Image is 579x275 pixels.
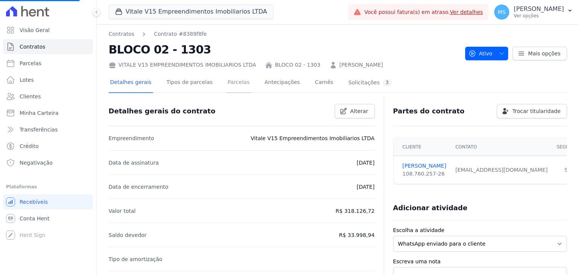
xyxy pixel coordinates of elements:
[512,107,561,115] span: Trocar titularidade
[514,5,564,13] p: [PERSON_NAME]
[469,47,493,60] span: Ativo
[226,73,251,93] a: Parcelas
[339,61,383,69] a: [PERSON_NAME]
[393,203,467,212] h3: Adicionar atividade
[109,30,134,38] a: Contratos
[348,79,392,86] div: Solicitações
[350,107,368,115] span: Alterar
[335,104,375,118] a: Alterar
[109,5,274,19] button: Vitale V15 Empreendimentos Imobiliarios LTDA
[451,138,552,156] th: Contato
[357,182,374,191] p: [DATE]
[393,258,567,266] label: Escreva uma nota
[357,158,374,167] p: [DATE]
[3,89,93,104] a: Clientes
[109,41,459,58] h2: BLOCO 02 - 1303
[109,30,459,38] nav: Breadcrumb
[20,43,45,50] span: Contratos
[109,134,154,143] p: Empreendimento
[488,2,579,23] button: MS [PERSON_NAME] Ver opções
[403,162,446,170] a: [PERSON_NAME]
[450,9,483,15] a: Ver detalhes
[109,158,159,167] p: Data de assinatura
[528,50,561,57] span: Mais opções
[497,104,567,118] a: Trocar titularidade
[393,107,465,116] h3: Partes do contrato
[20,142,39,150] span: Crédito
[165,73,214,93] a: Tipos de parcelas
[109,30,207,38] nav: Breadcrumb
[364,8,483,16] span: Você possui fatura(s) em atraso.
[109,73,153,93] a: Detalhes gerais
[3,139,93,154] a: Crédito
[20,76,34,84] span: Lotes
[394,138,451,156] th: Cliente
[251,134,375,143] p: Vitale V15 Empreendimentos Imobiliarios LTDA
[275,61,320,69] a: BLOCO 02 - 1303
[20,60,41,67] span: Parcelas
[6,182,90,191] div: Plataformas
[498,9,506,15] span: MS
[3,122,93,137] a: Transferências
[109,206,136,215] p: Valor total
[109,231,147,240] p: Saldo devedor
[3,23,93,38] a: Visão Geral
[154,30,207,38] a: Contrato #8389f8fe
[393,226,567,234] label: Escolha a atividade
[313,73,335,93] a: Carnês
[20,109,58,117] span: Minha Carteira
[109,255,162,264] p: Tipo de amortização
[3,194,93,209] a: Recebíveis
[20,159,53,167] span: Negativação
[109,182,168,191] p: Data de encerramento
[339,231,374,240] p: R$ 33.998,94
[109,107,215,116] h3: Detalhes gerais do contrato
[20,198,48,206] span: Recebíveis
[263,73,302,93] a: Antecipações
[455,166,548,174] div: [EMAIL_ADDRESS][DOMAIN_NAME]
[513,47,567,60] a: Mais opções
[3,72,93,87] a: Lotes
[514,13,564,19] p: Ver opções
[3,211,93,226] a: Conta Hent
[335,206,374,215] p: R$ 318.126,72
[3,155,93,170] a: Negativação
[383,79,392,86] div: 3
[20,93,41,100] span: Clientes
[465,47,509,60] button: Ativo
[3,56,93,71] a: Parcelas
[109,61,256,69] div: VITALE V15 EMPREENDIMENTOS IMOBILIARIOS LTDA
[20,126,58,133] span: Transferências
[20,215,49,222] span: Conta Hent
[3,105,93,121] a: Minha Carteira
[3,39,93,54] a: Contratos
[403,170,446,178] div: 108.760.257-26
[347,73,393,93] a: Solicitações3
[20,26,50,34] span: Visão Geral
